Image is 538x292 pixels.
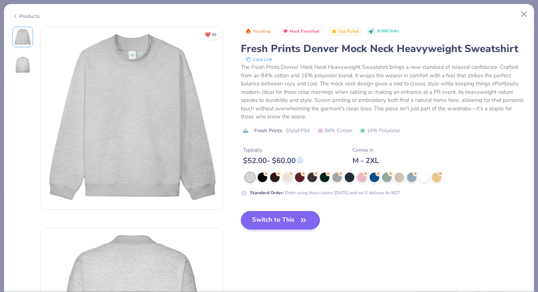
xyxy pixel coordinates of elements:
strong: Standard Order : [250,190,284,196]
span: 84% Cotton [318,127,352,134]
span: Fresh Prints [254,127,282,134]
img: Front [14,28,31,46]
div: Products [12,12,40,20]
span: Top Rated [339,29,359,33]
span: 69 [212,33,216,37]
div: $ 52.00 - $ 60.00 [243,156,303,165]
div: M - 2XL [352,156,379,165]
img: Trending sort [245,28,251,34]
img: Back [14,56,31,74]
img: Most Favorited sort [283,28,288,34]
button: Close [517,7,531,21]
img: Top Rated sort [331,28,337,34]
span: 16% Polyester [360,127,400,134]
span: Trending [253,29,270,33]
img: brand logo [241,128,251,134]
button: Switch to This [241,211,320,229]
div: Fresh Prints Denver Mock Neck Heavyweight Sweatshirt [241,42,526,56]
div: Order using these colors [DATE] and we’ll delivery by 8/27. [250,189,401,196]
span: Style FP94 [286,127,310,134]
span: Most Favorited [290,29,319,33]
button: Unlike [202,29,220,40]
div: Typically [243,146,303,154]
span: 816K Clicks [377,28,399,34]
div: Comes In [352,146,379,154]
button: Badge Button [328,27,363,36]
button: Badge Button [242,27,274,36]
div: The Fresh Prints Denver Mock Neck Heavyweight Sweatshirt brings a new standard of relaxed confide... [241,63,526,121]
button: copy to clipboard [244,56,274,63]
button: Badge Button [279,27,323,36]
img: Front [41,27,223,210]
